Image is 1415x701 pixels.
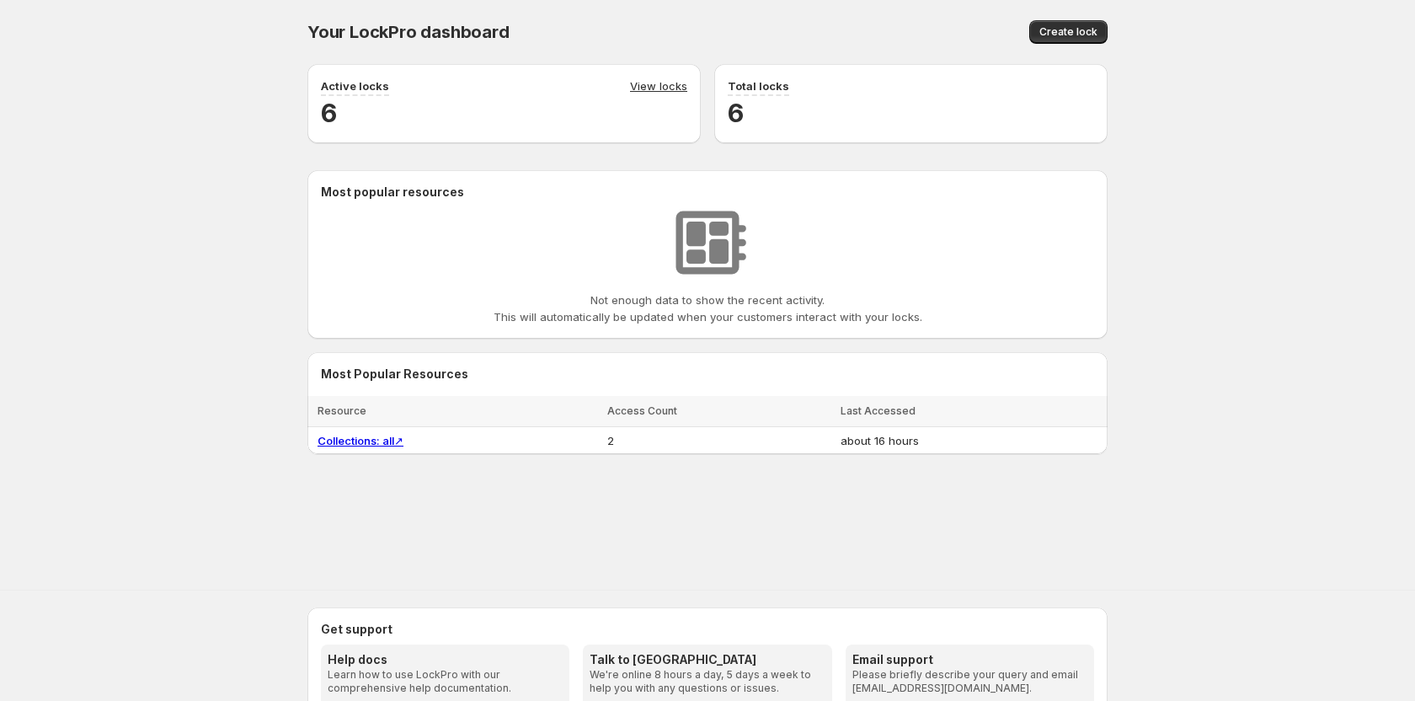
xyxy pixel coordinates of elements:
[318,404,366,417] span: Resource
[321,78,389,94] p: Active locks
[321,366,1094,383] h2: Most Popular Resources
[321,621,1094,638] h2: Get support
[665,201,750,285] img: No resources found
[836,427,1108,455] td: about 16 hours
[852,668,1087,695] p: Please briefly describe your query and email [EMAIL_ADDRESS][DOMAIN_NAME].
[841,404,916,417] span: Last Accessed
[494,292,922,325] p: Not enough data to show the recent activity. This will automatically be updated when your custome...
[321,96,687,130] h2: 6
[607,404,677,417] span: Access Count
[728,96,1094,130] h2: 6
[328,651,563,668] h3: Help docs
[728,78,789,94] p: Total locks
[307,22,510,42] span: Your LockPro dashboard
[321,184,1094,201] h2: Most popular resources
[630,78,687,96] a: View locks
[328,668,563,695] p: Learn how to use LockPro with our comprehensive help documentation.
[590,668,825,695] p: We're online 8 hours a day, 5 days a week to help you with any questions or issues.
[1029,20,1108,44] button: Create lock
[590,651,825,668] h3: Talk to [GEOGRAPHIC_DATA]
[852,651,1087,668] h3: Email support
[1039,25,1097,39] span: Create lock
[318,434,403,447] a: Collections: all↗
[602,427,836,455] td: 2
